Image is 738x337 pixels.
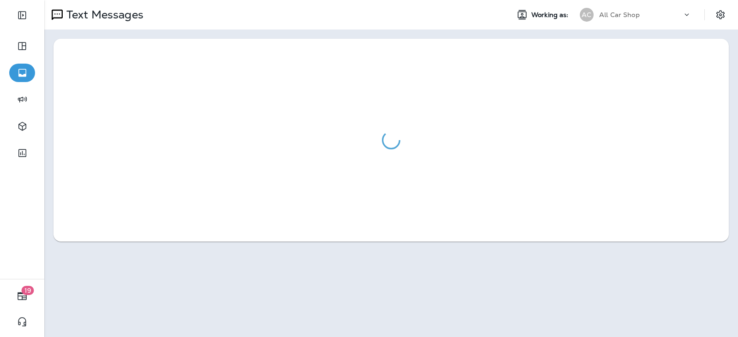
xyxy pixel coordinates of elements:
[9,6,35,24] button: Expand Sidebar
[9,287,35,305] button: 19
[22,286,34,295] span: 19
[580,8,594,22] div: AC
[712,6,729,23] button: Settings
[599,11,640,18] p: All Car Shop
[63,8,143,22] p: Text Messages
[531,11,571,19] span: Working as:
